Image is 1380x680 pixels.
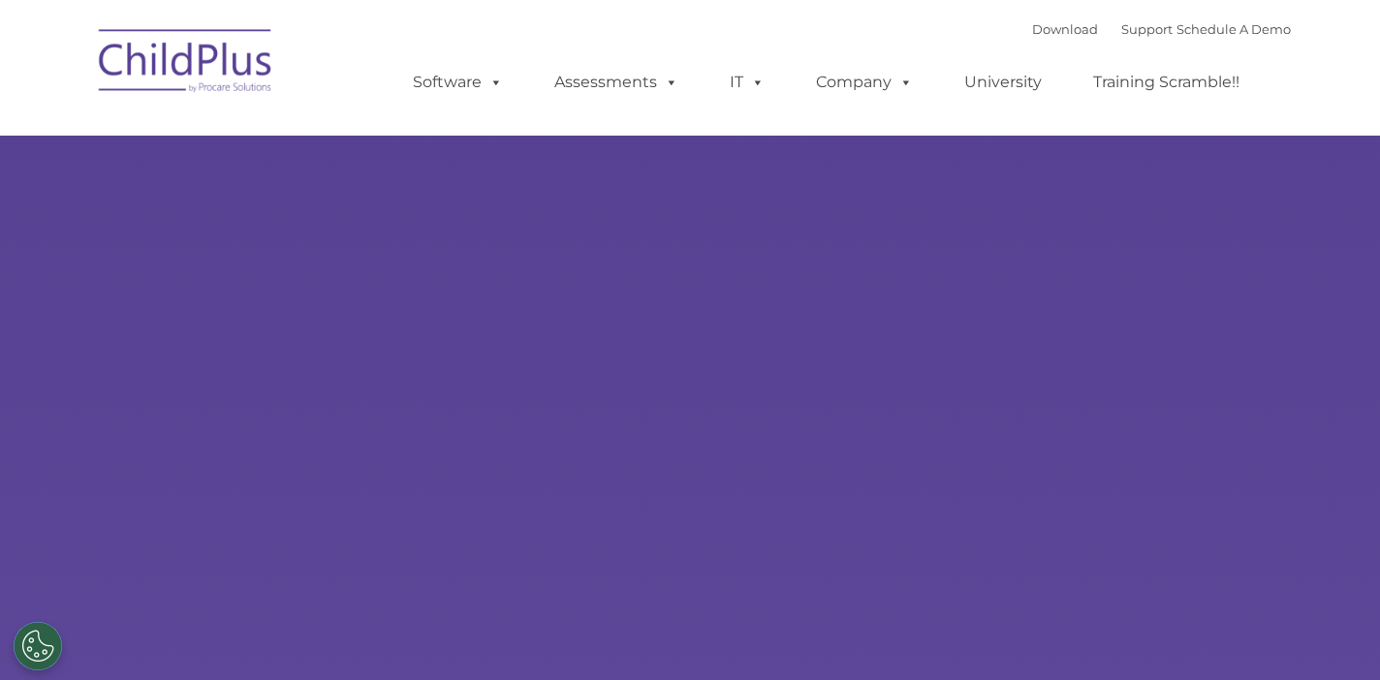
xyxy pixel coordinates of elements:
[1121,21,1173,37] a: Support
[1074,63,1259,102] a: Training Scramble!!
[797,63,932,102] a: Company
[14,622,62,670] button: Cookies Settings
[710,63,784,102] a: IT
[1032,21,1098,37] a: Download
[1176,21,1291,37] a: Schedule A Demo
[535,63,698,102] a: Assessments
[89,15,283,112] img: ChildPlus by Procare Solutions
[945,63,1061,102] a: University
[393,63,522,102] a: Software
[1032,21,1291,37] font: |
